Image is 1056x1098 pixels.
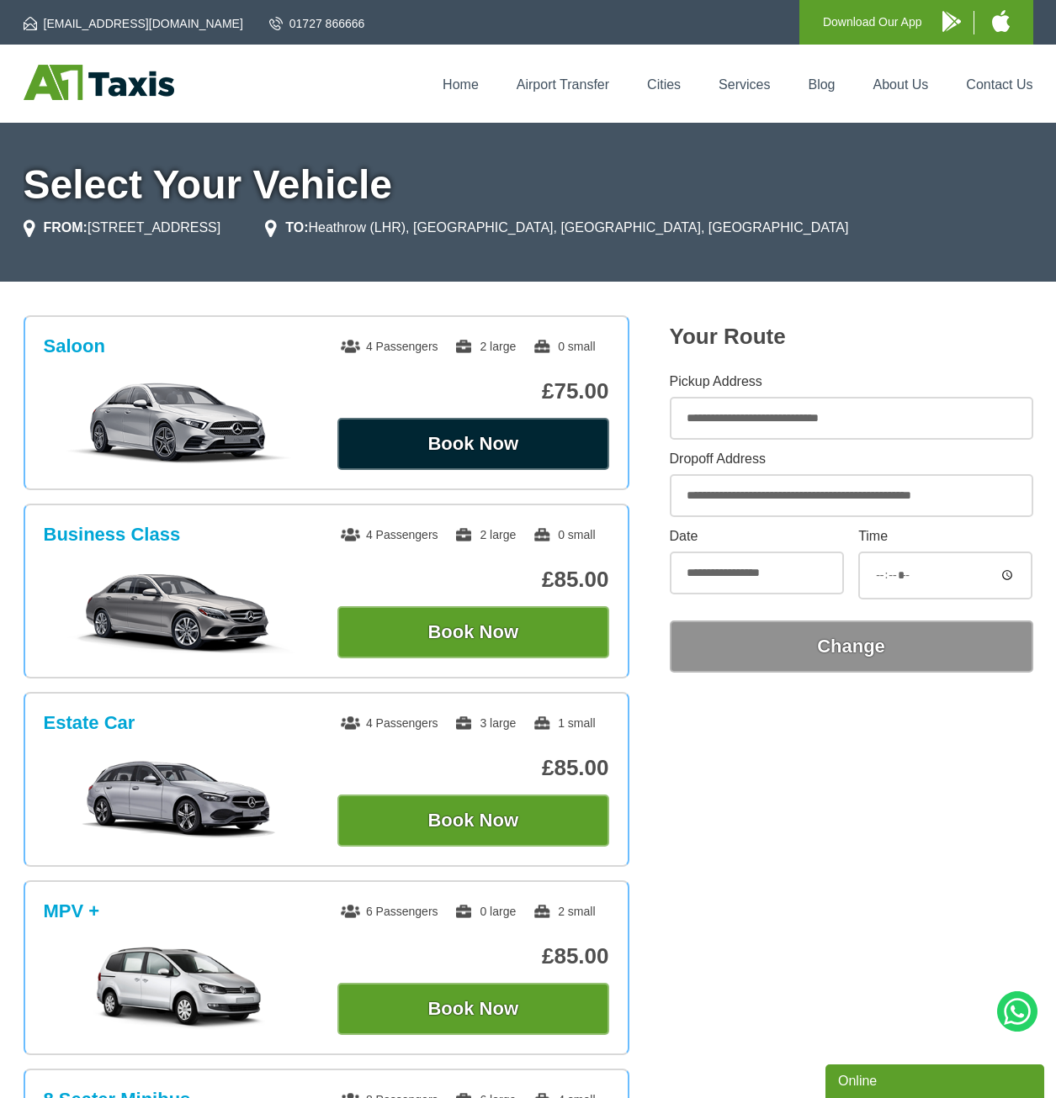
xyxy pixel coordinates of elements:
span: 2 small [533,905,595,918]
a: About Us [873,77,929,92]
img: Estate Car [52,758,305,842]
button: Book Now [337,794,609,847]
h3: Saloon [44,335,105,357]
a: 01727 866666 [269,15,365,32]
li: [STREET_ADDRESS] [24,218,221,238]
p: £85.00 [337,943,609,969]
p: £85.00 [337,567,609,593]
a: Airport Transfer [517,77,609,92]
h3: Estate Car [44,712,135,734]
label: Time [858,530,1032,543]
label: Dropoff Address [670,452,1033,466]
img: A1 Taxis Android App [942,11,961,32]
span: 0 small [533,528,595,541]
iframe: chat widget [825,1061,1048,1098]
label: Date [670,530,844,543]
span: 4 Passengers [341,716,438,730]
a: Cities [647,77,681,92]
span: 4 Passengers [341,340,438,353]
span: 0 small [533,340,595,353]
label: Pickup Address [670,375,1033,388]
h1: Select Your Vehicle [24,165,1033,205]
span: 1 small [533,716,595,730]
h3: MPV + [44,900,100,922]
img: Business Class [52,569,305,653]
img: A1 Taxis St Albans LTD [24,65,174,100]
a: Home [443,77,479,92]
span: 0 large [454,905,516,918]
p: £85.00 [337,755,609,781]
img: MPV + [52,946,305,1030]
h3: Business Class [44,524,181,546]
button: Change [670,620,1033,673]
a: Contact Us [966,77,1032,92]
button: Book Now [337,983,609,1035]
span: 2 large [454,528,516,541]
button: Book Now [337,606,609,658]
li: Heathrow (LHR), [GEOGRAPHIC_DATA], [GEOGRAPHIC_DATA], [GEOGRAPHIC_DATA] [265,218,848,238]
strong: TO: [285,220,308,235]
span: 6 Passengers [341,905,438,918]
a: [EMAIL_ADDRESS][DOMAIN_NAME] [24,15,243,32]
a: Services [719,77,770,92]
img: Saloon [52,381,305,465]
h2: Your Route [670,324,1033,350]
span: 4 Passengers [341,528,438,541]
a: Blog [808,77,835,92]
strong: FROM: [44,220,88,235]
p: Download Our App [823,12,922,33]
img: A1 Taxis iPhone App [992,10,1010,32]
p: £75.00 [337,378,609,404]
span: 3 large [454,716,516,730]
button: Book Now [337,418,609,470]
span: 2 large [454,340,516,353]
